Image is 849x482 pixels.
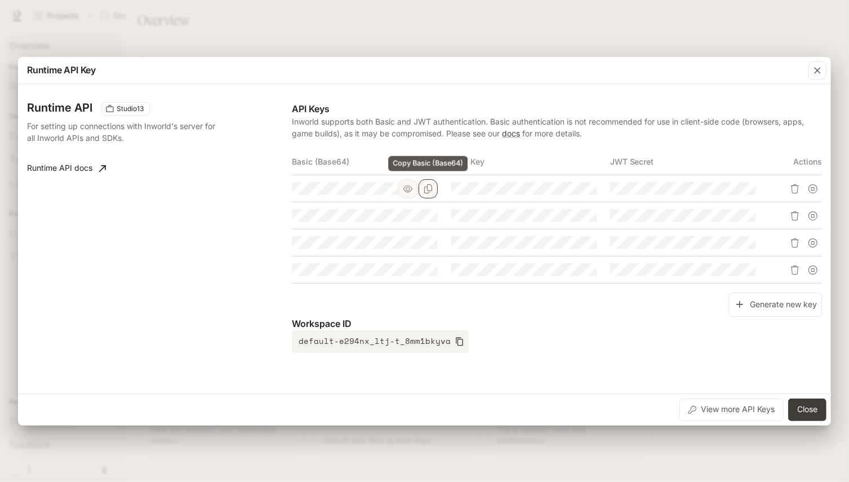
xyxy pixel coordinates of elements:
div: These keys will apply to your current workspace only [101,102,150,116]
p: For setting up connections with Inworld's server for all Inworld APIs and SDKs. [27,120,219,144]
th: Actions [769,148,822,175]
th: Basic (Base64) [292,148,451,175]
button: Suspend API key [804,180,822,198]
button: Delete API key [786,207,804,225]
p: Workspace ID [292,317,822,330]
button: Suspend API key [804,207,822,225]
button: Delete API key [786,234,804,252]
button: Close [788,399,826,421]
button: Generate new key [729,293,822,317]
button: Suspend API key [804,261,822,279]
span: Studio13 [112,104,148,114]
th: JWT Key [451,148,610,175]
a: Runtime API docs [23,157,110,180]
div: Copy Basic (Base64) [388,156,468,171]
button: Delete API key [786,180,804,198]
h3: Runtime API [27,102,92,113]
th: JWT Secret [610,148,769,175]
p: Runtime API Key [27,63,96,77]
button: View more API Keys [679,399,784,421]
button: Delete API key [786,261,804,279]
a: docs [502,129,520,138]
button: Suspend API key [804,234,822,252]
p: API Keys [292,102,822,116]
button: Copy Basic (Base64) [419,179,438,198]
button: default-e294nx_ltj-t_8mm1bkyva [292,330,469,353]
p: Inworld supports both Basic and JWT authentication. Basic authentication is not recommended for u... [292,116,822,139]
